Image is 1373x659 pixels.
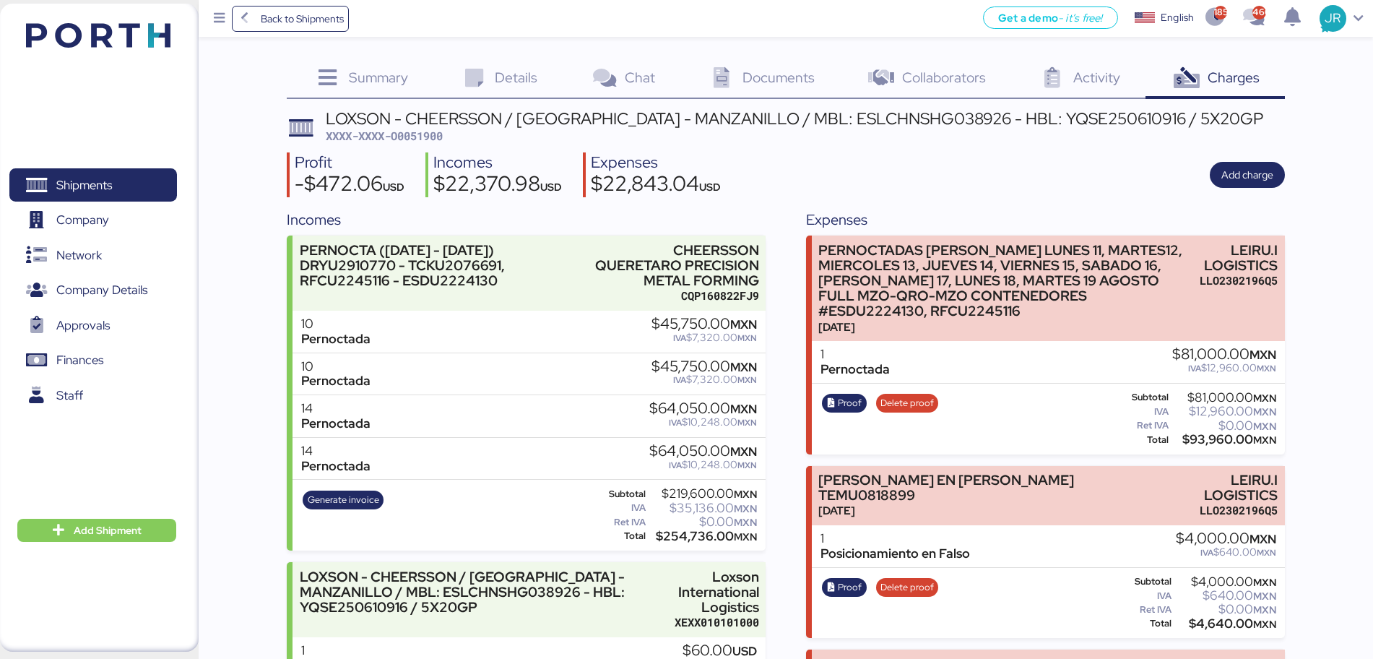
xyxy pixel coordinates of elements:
[301,416,371,431] div: Pernoctada
[818,243,1193,319] div: PERNOCTADAS [PERSON_NAME] LUNES 11, MARTES12, MIERCOLES 13, JUEVES 14, VIERNES 15, SABADO 16, [PE...
[1253,405,1276,418] span: MXN
[651,316,757,332] div: $45,750.00
[651,374,757,385] div: $7,320.00
[601,489,646,499] div: Subtotal
[649,444,757,460] div: $64,050.00
[601,503,646,513] div: IVA
[1171,392,1277,403] div: $81,000.00
[1174,590,1276,601] div: $640.00
[287,209,766,231] div: Incomes
[737,417,757,428] span: MXN
[301,643,349,658] div: 1
[742,68,815,87] span: Documents
[820,347,890,362] div: 1
[649,417,757,428] div: $10,248.00
[838,395,862,411] span: Proof
[820,531,970,546] div: 1
[295,152,404,173] div: Profit
[818,503,1154,518] div: [DATE]
[649,503,758,514] div: $35,136.00
[301,374,371,389] div: Pernoctada
[675,615,759,630] div: XEXX010101000
[301,444,371,459] div: 14
[9,204,177,237] a: Company
[1253,618,1276,631] span: MXN
[734,516,757,529] span: MXN
[649,517,758,527] div: $0.00
[1253,603,1276,616] span: MXN
[1257,547,1276,559] span: MXN
[737,332,757,344] span: MXN
[730,401,757,417] span: MXN
[56,385,83,406] span: Staff
[1176,531,1276,547] div: $4,000.00
[433,173,562,198] div: $22,370.98
[1172,347,1276,363] div: $81,000.00
[673,332,686,344] span: IVA
[699,180,721,194] span: USD
[1253,590,1276,603] span: MXN
[880,580,934,595] span: Delete proof
[1174,604,1276,615] div: $0.00
[9,344,177,377] a: Finances
[1253,576,1276,589] span: MXN
[1208,68,1260,87] span: Charges
[876,578,939,597] button: Delete proof
[295,173,404,198] div: -$472.06
[383,180,404,194] span: USD
[1120,577,1171,587] div: Subtotal
[301,359,371,374] div: 10
[1200,273,1278,288] div: LLO2302196Q5
[1171,406,1277,417] div: $12,960.00
[737,460,757,471] span: MXN
[433,152,562,173] div: Incomes
[1210,162,1285,188] button: Add charge
[1188,363,1201,374] span: IVA
[876,394,939,413] button: Delete proof
[9,379,177,412] a: Staff
[734,530,757,543] span: MXN
[1253,434,1276,447] span: MXN
[737,374,757,386] span: MXN
[1120,407,1169,417] div: IVA
[649,488,758,499] div: $219,600.00
[591,152,721,173] div: Expenses
[1120,421,1169,431] div: Ret IVA
[326,111,1263,126] div: LOXSON - CHEERSSON / [GEOGRAPHIC_DATA] - MANZANILLO / MBL: ESLCHNSHG038926 - HBL: YQSE250610916 /...
[1200,547,1213,559] span: IVA
[56,350,103,371] span: Finances
[1120,605,1171,615] div: Ret IVA
[17,519,176,542] button: Add Shipment
[1120,435,1169,445] div: Total
[1161,473,1278,503] div: LEIRU.I LOGISTICS
[822,394,867,413] button: Proof
[669,417,682,428] span: IVA
[56,175,112,196] span: Shipments
[1073,68,1120,87] span: Activity
[838,580,862,595] span: Proof
[675,569,759,615] div: Loxson International Logistics
[9,309,177,342] a: Approvals
[1171,421,1277,431] div: $0.00
[301,459,371,474] div: Pernoctada
[1257,363,1276,374] span: MXN
[495,68,537,87] span: Details
[651,359,757,375] div: $45,750.00
[1171,434,1277,445] div: $93,960.00
[586,288,759,303] div: CQP160822FJ9
[669,460,682,471] span: IVA
[1253,392,1276,405] span: MXN
[301,316,371,332] div: 10
[730,359,757,375] span: MXN
[820,546,970,561] div: Posicionamiento en Falso
[232,6,350,32] a: Back to Shipments
[1174,577,1276,587] div: $4,000.00
[1176,547,1276,558] div: $640.00
[56,210,109,231] span: Company
[56,315,110,336] span: Approvals
[880,395,934,411] span: Delete proof
[349,68,408,87] span: Summary
[1120,392,1169,402] div: Subtotal
[730,316,757,332] span: MXN
[1161,503,1278,518] div: LLO2302196Q5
